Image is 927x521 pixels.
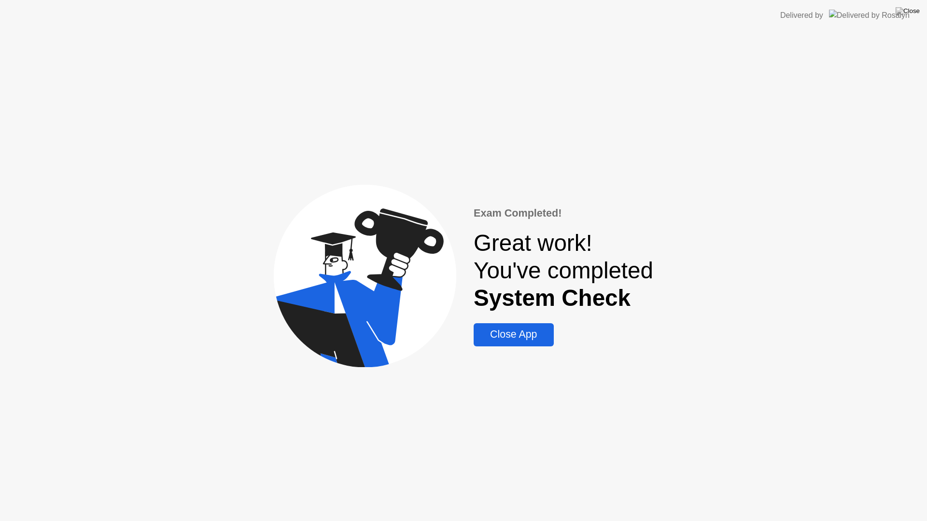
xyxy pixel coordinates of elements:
[474,206,653,221] div: Exam Completed!
[896,7,920,15] img: Close
[474,323,553,346] button: Close App
[474,229,653,312] div: Great work! You've completed
[474,285,631,311] b: System Check
[780,10,823,21] div: Delivered by
[829,10,910,21] img: Delivered by Rosalyn
[477,329,550,341] div: Close App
